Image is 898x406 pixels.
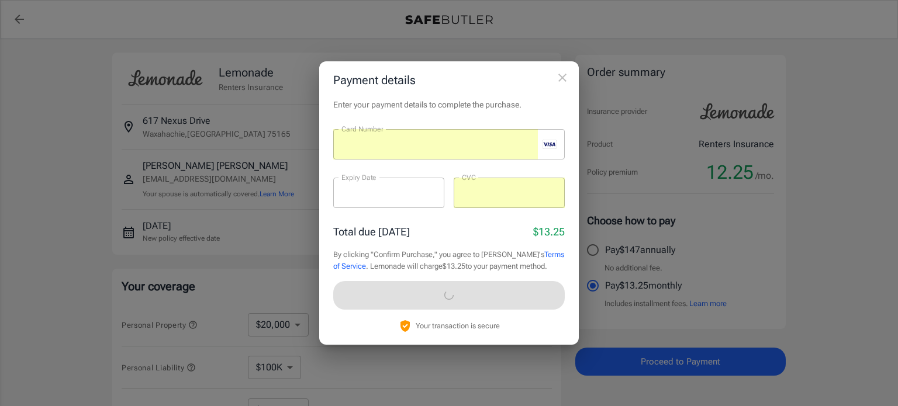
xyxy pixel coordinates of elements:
[462,188,557,199] iframe: Secure CVC input frame
[333,224,410,240] p: Total due [DATE]
[341,172,377,182] label: Expiry Date
[341,124,383,134] label: Card Number
[333,249,565,272] p: By clicking "Confirm Purchase," you agree to [PERSON_NAME]'s . Lemonade will charge $13.25 to you...
[462,172,476,182] label: CVC
[319,61,579,99] h2: Payment details
[341,188,436,199] iframe: Secure expiration date input frame
[416,320,500,331] p: Your transaction is secure
[333,99,565,110] p: Enter your payment details to complete the purchase.
[341,139,538,150] iframe: Secure card number input frame
[333,250,564,270] a: Terms of Service
[533,224,565,240] p: $13.25
[543,140,557,149] svg: visa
